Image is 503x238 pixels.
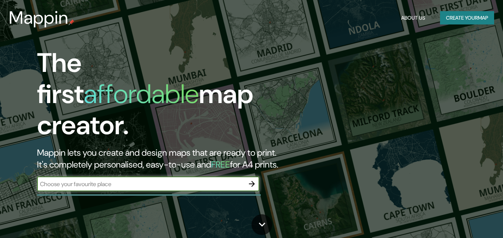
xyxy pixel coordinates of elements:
h5: FREE [211,159,230,170]
h1: The first map creator. [37,47,289,147]
h1: affordable [84,77,199,111]
button: About Us [398,11,428,25]
img: mappin-pin [69,19,74,25]
h2: Mappin lets you create and design maps that are ready to print. It's completely personalised, eas... [37,147,289,171]
h3: Mappin [9,7,69,28]
button: Create yourmap [440,11,494,25]
input: Choose your favourite place [37,180,244,188]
